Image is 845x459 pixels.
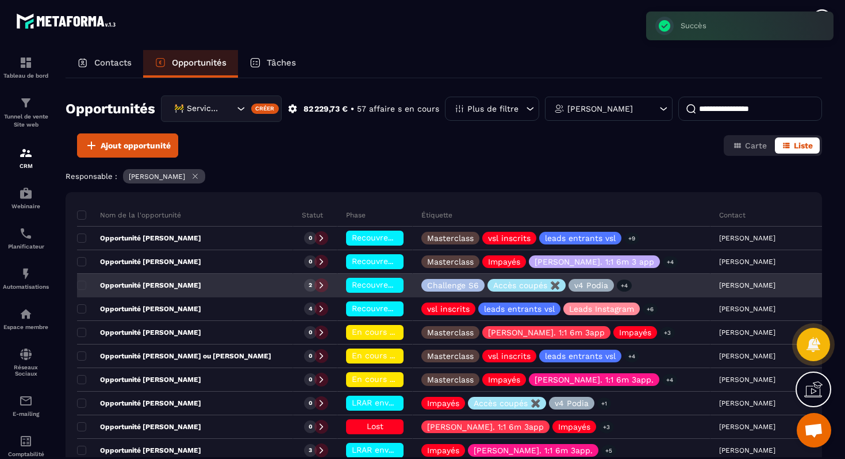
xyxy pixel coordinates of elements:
[493,281,560,289] p: Accès coupés ✖️
[357,104,439,114] p: 57 affaire s en cours
[726,137,774,154] button: Carte
[597,397,611,410] p: +1
[3,87,49,137] a: formationformationTunnel de vente Site web
[77,304,201,313] p: Opportunité [PERSON_NAME]
[77,234,201,243] p: Opportunité [PERSON_NAME]
[3,218,49,258] a: schedulerschedulerPlanificateur
[251,104,279,114] div: Créer
[427,258,474,266] p: Masterclass
[309,281,312,289] p: 2
[19,96,33,110] img: formation
[427,281,479,289] p: Challenge S6
[3,284,49,290] p: Automatisations
[558,423,590,431] p: Impayés
[797,413,831,447] div: Ouvrir le chat
[352,257,409,266] span: Recouvrement
[3,178,49,218] a: automationsautomationsWebinaire
[129,173,185,181] p: [PERSON_NAME]
[19,186,33,200] img: automations
[643,303,658,315] p: +6
[662,374,677,386] p: +4
[599,421,614,433] p: +3
[3,113,49,129] p: Tunnel de vente Site web
[77,399,201,408] p: Opportunité [PERSON_NAME]
[567,105,633,113] p: [PERSON_NAME]
[77,446,201,455] p: Opportunité [PERSON_NAME]
[19,307,33,321] img: automations
[267,58,296,68] p: Tâches
[19,56,33,70] img: formation
[3,163,49,169] p: CRM
[77,375,201,384] p: Opportunité [PERSON_NAME]
[66,97,155,120] h2: Opportunités
[427,352,474,360] p: Masterclass
[172,58,226,68] p: Opportunités
[569,305,634,313] p: Leads Instagram
[545,234,616,242] p: leads entrants vsl
[309,328,312,336] p: 0
[624,232,639,244] p: +9
[3,47,49,87] a: formationformationTableau de bord
[19,267,33,281] img: automations
[346,211,366,220] p: Phase
[66,172,117,181] p: Responsable :
[309,376,312,384] p: 0
[66,50,143,78] a: Contacts
[488,328,605,336] p: [PERSON_NAME]. 1:1 6m 3app
[488,234,531,242] p: vsl inscrits
[352,374,456,384] span: En cours de régularisation
[77,422,201,431] p: Opportunité [PERSON_NAME]
[77,281,201,290] p: Opportunité [PERSON_NAME]
[624,350,639,362] p: +4
[3,299,49,339] a: automationsautomationsEspace membre
[3,258,49,299] a: automationsautomationsAutomatisations
[309,258,312,266] p: 0
[3,72,49,79] p: Tableau de bord
[77,328,201,337] p: Opportunité [PERSON_NAME]
[352,445,406,454] span: LRAR envoyée
[101,140,171,151] span: Ajout opportunité
[352,351,456,360] span: En cours de régularisation
[19,347,33,361] img: social-network
[474,446,593,454] p: [PERSON_NAME]. 1:1 6m 3app.
[427,305,470,313] p: vsl inscrits
[660,327,675,339] p: +3
[427,446,459,454] p: Impayés
[309,423,312,431] p: 0
[19,227,33,240] img: scheduler
[719,211,746,220] p: Contact
[77,211,181,220] p: Nom de la l'opportunité
[427,423,544,431] p: [PERSON_NAME]. 1:1 6m 3app
[19,394,33,408] img: email
[427,399,459,407] p: Impayés
[617,280,632,292] p: +4
[3,339,49,385] a: social-networksocial-networkRéseaux Sociaux
[3,364,49,377] p: Réseaux Sociaux
[304,104,348,114] p: 82 229,73 €
[3,411,49,417] p: E-mailing
[474,399,540,407] p: Accès coupés ✖️
[488,258,520,266] p: Impayés
[421,211,452,220] p: Étiquette
[143,50,238,78] a: Opportunités
[309,399,312,407] p: 0
[663,256,678,268] p: +4
[775,137,820,154] button: Liste
[484,305,555,313] p: leads entrants vsl
[19,146,33,160] img: formation
[3,243,49,250] p: Planificateur
[427,234,474,242] p: Masterclass
[77,133,178,158] button: Ajout opportunité
[309,305,312,313] p: 4
[302,211,323,220] p: Statut
[745,141,767,150] span: Carte
[352,327,456,336] span: En cours de régularisation
[3,203,49,209] p: Webinaire
[545,352,616,360] p: leads entrants vsl
[367,422,383,431] span: Lost
[352,280,409,289] span: Recouvrement
[3,137,49,178] a: formationformationCRM
[16,10,120,32] img: logo
[309,446,312,454] p: 3
[427,328,474,336] p: Masterclass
